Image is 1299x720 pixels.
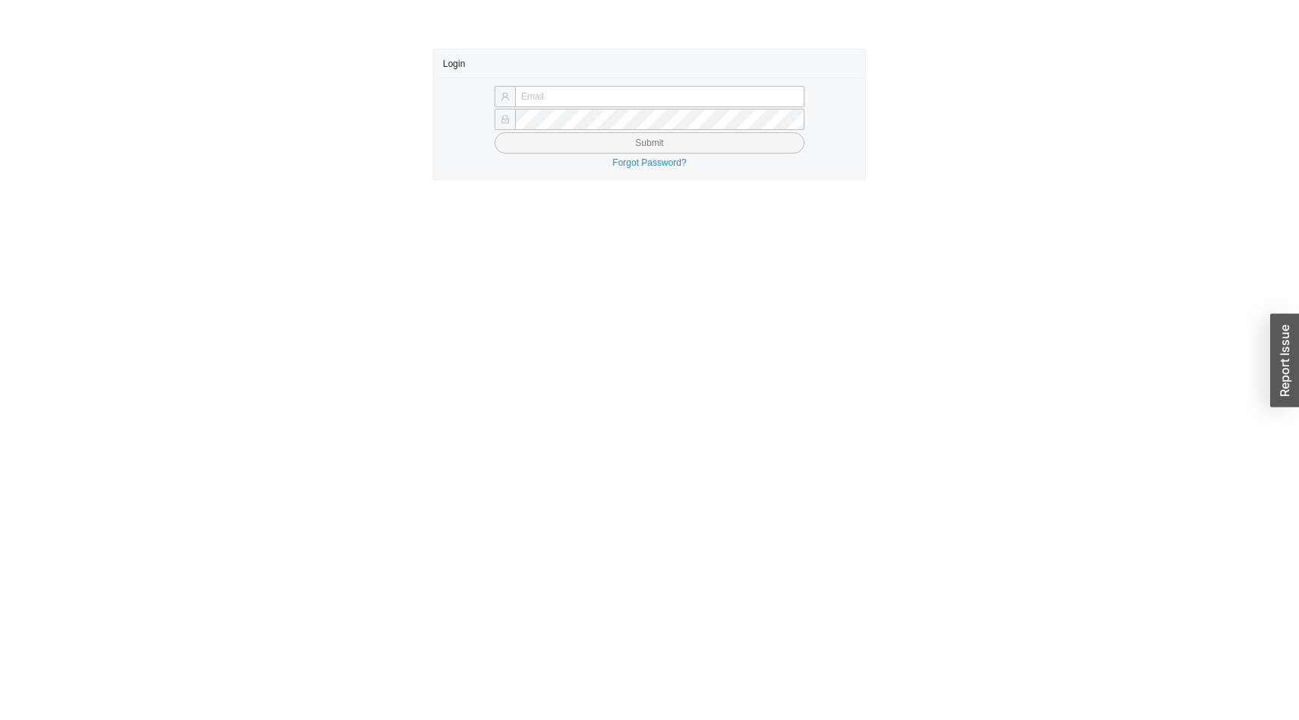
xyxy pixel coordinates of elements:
[443,49,856,78] div: Login
[501,115,510,124] span: lock
[501,92,510,101] span: user
[612,157,686,168] a: Forgot Password?
[515,86,804,107] input: Email
[495,132,804,154] button: Submit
